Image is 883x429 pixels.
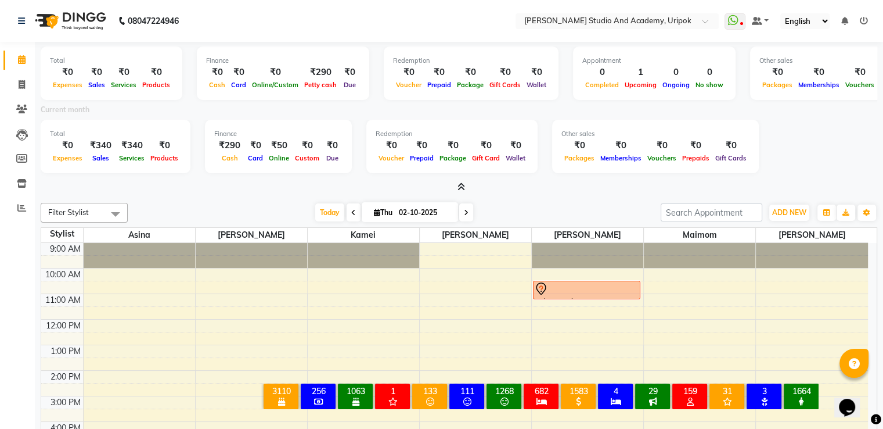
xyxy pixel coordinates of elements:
[415,386,445,396] div: 133
[582,56,726,66] div: Appointment
[214,139,245,152] div: ₹290
[50,81,85,89] span: Expenses
[322,139,343,152] div: ₹0
[842,81,877,89] span: Vouchers
[219,154,241,162] span: Cash
[139,66,173,79] div: ₹0
[842,66,877,79] div: ₹0
[469,139,503,152] div: ₹0
[48,371,83,383] div: 2:00 PM
[266,154,292,162] span: Online
[795,66,842,79] div: ₹0
[393,66,424,79] div: ₹0
[489,386,519,396] div: 1268
[48,208,89,217] span: Filter Stylist
[41,228,83,240] div: Stylist
[249,66,301,79] div: ₹0
[693,81,726,89] span: No show
[597,139,644,152] div: ₹0
[139,81,173,89] span: Products
[756,228,868,242] span: [PERSON_NAME]
[116,139,147,152] div: ₹340
[108,66,139,79] div: ₹0
[147,154,181,162] span: Products
[315,203,344,221] span: Today
[44,320,83,332] div: 12:00 PM
[644,139,679,152] div: ₹0
[85,81,108,89] span: Sales
[266,139,292,152] div: ₹50
[341,81,359,89] span: Due
[712,139,749,152] div: ₹0
[622,81,659,89] span: Upcoming
[89,154,112,162] span: Sales
[644,228,755,242] span: Maimom
[424,81,454,89] span: Prepaid
[41,105,89,115] label: Current month
[48,243,83,255] div: 9:00 AM
[834,382,871,417] iframe: chat widget
[534,281,640,299] div: Malemnganba, TK01, 10:30 AM-11:15 AM, Hair Cut Men
[371,208,395,217] span: Thu
[795,81,842,89] span: Memberships
[712,386,742,396] div: 31
[693,66,726,79] div: 0
[661,203,762,221] input: Search Appointment
[196,228,307,242] span: [PERSON_NAME]
[424,66,454,79] div: ₹0
[292,139,322,152] div: ₹0
[759,66,795,79] div: ₹0
[486,81,524,89] span: Gift Cards
[43,269,83,281] div: 10:00 AM
[712,154,749,162] span: Gift Cards
[376,129,528,139] div: Redemption
[128,5,179,37] b: 08047224946
[659,66,693,79] div: 0
[524,81,549,89] span: Wallet
[84,228,195,242] span: Asina
[597,154,644,162] span: Memberships
[206,56,360,66] div: Finance
[675,386,705,396] div: 159
[376,139,407,152] div: ₹0
[526,386,556,396] div: 682
[214,129,343,139] div: Finance
[582,66,622,79] div: 0
[644,154,679,162] span: Vouchers
[532,228,643,242] span: [PERSON_NAME]
[437,139,469,152] div: ₹0
[452,386,482,396] div: 111
[772,208,806,217] span: ADD NEW
[340,386,370,396] div: 1063
[622,66,659,79] div: 1
[48,396,83,409] div: 3:00 PM
[292,154,322,162] span: Custom
[377,386,408,396] div: 1
[486,66,524,79] div: ₹0
[85,66,108,79] div: ₹0
[228,81,249,89] span: Card
[48,345,83,357] div: 1:00 PM
[43,294,83,306] div: 11:00 AM
[679,154,712,162] span: Prepaids
[340,66,360,79] div: ₹0
[303,386,333,396] div: 256
[108,81,139,89] span: Services
[393,56,549,66] div: Redemption
[407,139,437,152] div: ₹0
[561,154,597,162] span: Packages
[393,81,424,89] span: Voucher
[301,81,340,89] span: Petty cash
[206,66,228,79] div: ₹0
[524,66,549,79] div: ₹0
[30,5,109,37] img: logo
[600,386,630,396] div: 4
[147,139,181,152] div: ₹0
[301,66,340,79] div: ₹290
[245,154,266,162] span: Card
[769,205,809,221] button: ADD NEW
[249,81,301,89] span: Online/Custom
[469,154,503,162] span: Gift Card
[786,386,816,396] div: 1664
[395,204,453,221] input: 2025-10-02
